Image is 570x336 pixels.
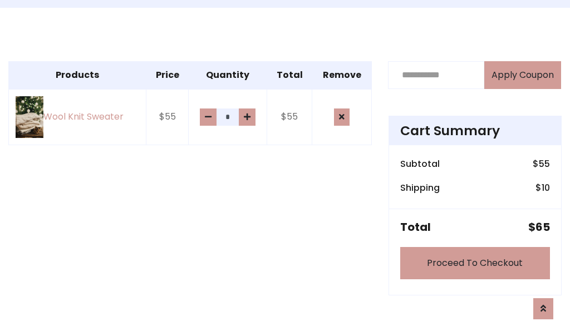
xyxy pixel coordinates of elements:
h6: $ [535,182,550,193]
span: 65 [535,219,550,235]
th: Products [9,61,146,89]
button: Apply Coupon [484,61,561,89]
a: Wool Knit Sweater [16,96,139,138]
th: Remove [312,61,371,89]
th: Price [146,61,189,89]
h4: Cart Summary [400,123,550,139]
th: Quantity [188,61,267,89]
a: Proceed To Checkout [400,247,550,279]
td: $55 [146,89,189,145]
h6: Subtotal [400,159,440,169]
span: 10 [542,181,550,194]
h5: $ [528,220,550,234]
th: Total [267,61,312,89]
h5: Total [400,220,431,234]
h6: $ [533,159,550,169]
span: 55 [539,157,550,170]
h6: Shipping [400,182,440,193]
td: $55 [267,89,312,145]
